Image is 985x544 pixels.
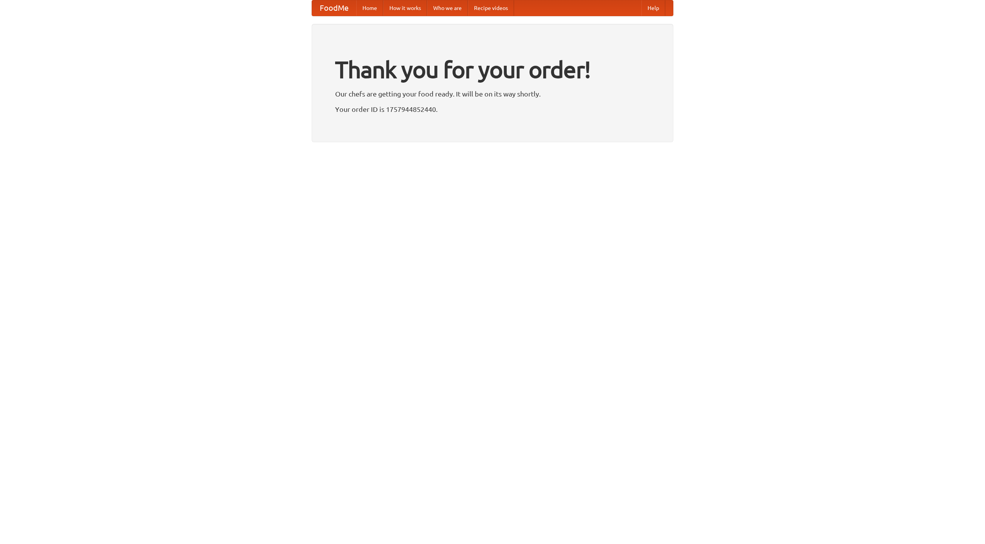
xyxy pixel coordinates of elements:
a: Home [356,0,383,16]
p: Your order ID is 1757944852440. [335,103,650,115]
p: Our chefs are getting your food ready. It will be on its way shortly. [335,88,650,100]
a: Help [641,0,665,16]
a: FoodMe [312,0,356,16]
a: How it works [383,0,427,16]
a: Recipe videos [468,0,514,16]
a: Who we are [427,0,468,16]
h1: Thank you for your order! [335,51,650,88]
